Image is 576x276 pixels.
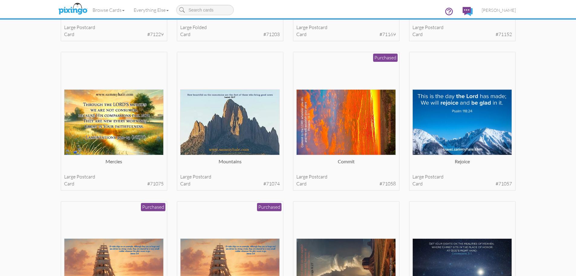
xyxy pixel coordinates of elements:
span: #71169 [379,31,396,38]
img: pixingo logo [57,2,89,17]
span: large [412,174,424,180]
span: postcard [425,24,444,30]
div: card [180,31,280,38]
span: postcard [309,174,327,180]
div: card [64,180,164,187]
span: postcard [76,174,95,180]
span: postcard [425,174,444,180]
div: card [64,31,164,38]
div: Purchased [141,203,165,211]
span: [PERSON_NAME] [482,8,516,13]
a: [PERSON_NAME] [477,2,520,18]
span: #71058 [379,180,396,187]
img: 127047-1-1737264713249-7369a027b1179184-qa.jpg [296,89,396,155]
img: 135889-1-1758168423494-20e412ca2ace6a88-qa.jpg [412,89,512,155]
img: comments.svg [463,7,473,16]
span: #71203 [263,31,280,38]
div: Mercies [64,158,164,170]
span: large [412,24,424,30]
a: Everything Else [129,2,173,18]
a: Browse Cards [88,2,129,18]
div: Commit [296,158,396,170]
div: card [296,180,396,187]
span: large [64,174,76,180]
div: card [412,180,512,187]
div: Rejoice [412,158,512,170]
span: folded [193,24,207,30]
div: Mountains [180,158,280,170]
div: card [412,31,512,38]
div: card [180,180,280,187]
span: #71229 [147,31,164,38]
span: large [296,174,308,180]
span: #71057 [496,180,512,187]
img: 127079-1-1737347046045-7aa2a36de925dd57-qa.jpg [64,89,164,155]
span: large [180,174,192,180]
span: postcard [76,24,95,30]
span: postcard [309,24,327,30]
span: postcard [193,174,211,180]
span: #71074 [263,180,280,187]
input: Search cards [176,5,234,15]
span: large [64,24,76,30]
span: large [296,24,308,30]
span: large [180,24,192,30]
div: Purchased [373,54,398,62]
img: 127357-1-1737995361545-e6b501b67d5e1be3-qa.jpg [180,89,280,155]
span: #71075 [147,180,164,187]
span: #71152 [496,31,512,38]
div: card [296,31,396,38]
div: Purchased [257,203,281,211]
